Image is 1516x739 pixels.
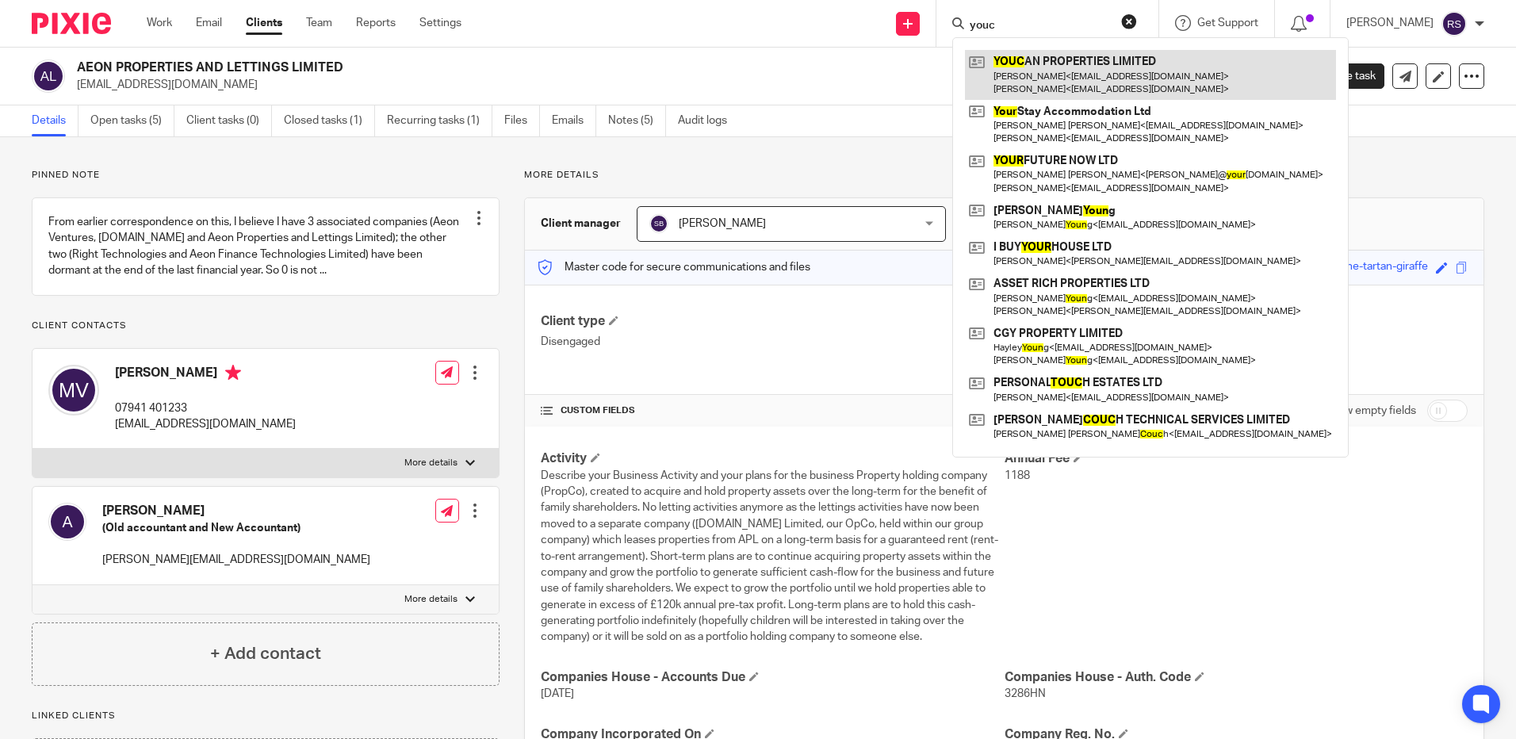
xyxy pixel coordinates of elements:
[1325,403,1416,419] label: Show empty fields
[210,641,321,666] h4: + Add contact
[225,365,241,381] i: Primary
[356,15,396,31] a: Reports
[196,15,222,31] a: Email
[504,105,540,136] a: Files
[102,520,370,536] h5: (Old accountant and New Accountant)
[1197,17,1258,29] span: Get Support
[679,218,766,229] span: [PERSON_NAME]
[968,19,1111,33] input: Search
[387,105,492,136] a: Recurring tasks (1)
[1005,669,1468,686] h4: Companies House - Auth. Code
[32,105,78,136] a: Details
[552,105,596,136] a: Emails
[404,457,457,469] p: More details
[678,105,739,136] a: Audit logs
[541,404,1004,417] h4: CUSTOM FIELDS
[115,400,296,416] p: 07941 401233
[115,365,296,385] h4: [PERSON_NAME]
[77,59,1030,76] h2: AEON PROPERTIES AND LETTINGS LIMITED
[649,214,668,233] img: svg%3E
[90,105,174,136] a: Open tasks (5)
[537,259,810,275] p: Master code for secure communications and files
[32,169,500,182] p: Pinned note
[48,365,99,415] img: svg%3E
[1005,688,1046,699] span: 3286HN
[541,313,1004,330] h4: Client type
[32,59,65,93] img: svg%3E
[306,15,332,31] a: Team
[541,216,621,232] h3: Client manager
[147,15,172,31] a: Work
[419,15,461,31] a: Settings
[32,320,500,332] p: Client contacts
[102,552,370,568] p: [PERSON_NAME][EMAIL_ADDRESS][DOMAIN_NAME]
[1005,470,1030,481] span: 1188
[541,450,1004,467] h4: Activity
[284,105,375,136] a: Closed tasks (1)
[32,13,111,34] img: Pixie
[246,15,282,31] a: Clients
[541,688,574,699] span: [DATE]
[608,105,666,136] a: Notes (5)
[1441,11,1467,36] img: svg%3E
[1346,15,1434,31] p: [PERSON_NAME]
[115,416,296,432] p: [EMAIL_ADDRESS][DOMAIN_NAME]
[541,669,1004,686] h4: Companies House - Accounts Due
[404,593,457,606] p: More details
[32,710,500,722] p: Linked clients
[48,503,86,541] img: svg%3E
[541,334,1004,350] p: Disengaged
[524,169,1484,182] p: More details
[77,77,1269,93] p: [EMAIL_ADDRESS][DOMAIN_NAME]
[102,503,370,519] h4: [PERSON_NAME]
[1005,450,1468,467] h4: Annual Fee
[186,105,272,136] a: Client tasks (0)
[1121,13,1137,29] button: Clear
[541,470,998,643] span: Describe your Business Activity and your plans for the business Property holding company (PropCo)...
